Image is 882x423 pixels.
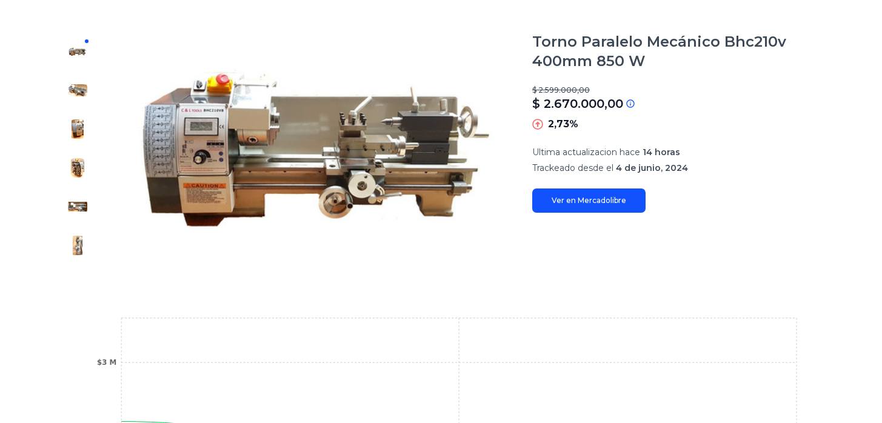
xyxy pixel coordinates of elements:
span: Ultima actualizacion hace [532,147,640,158]
img: Torno Paralelo Mecánico Bhc210v 400mm 850 W [121,32,508,265]
tspan: $3 M [97,358,116,367]
p: $ 2.599.000,00 [532,85,824,95]
img: Torno Paralelo Mecánico Bhc210v 400mm 850 W [68,236,87,255]
img: Torno Paralelo Mecánico Bhc210v 400mm 850 W [68,119,87,139]
img: Torno Paralelo Mecánico Bhc210v 400mm 850 W [68,81,87,100]
p: $ 2.670.000,00 [532,95,623,112]
img: Torno Paralelo Mecánico Bhc210v 400mm 850 W [68,158,87,178]
h1: Torno Paralelo Mecánico Bhc210v 400mm 850 W [532,32,824,71]
span: 4 de junio, 2024 [616,162,688,173]
img: Torno Paralelo Mecánico Bhc210v 400mm 850 W [68,197,87,216]
img: Torno Paralelo Mecánico Bhc210v 400mm 850 W [68,42,87,61]
span: 14 horas [643,147,680,158]
a: Ver en Mercadolibre [532,188,646,213]
span: Trackeado desde el [532,162,613,173]
p: 2,73% [548,117,578,132]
